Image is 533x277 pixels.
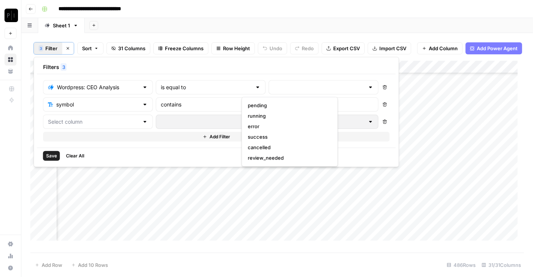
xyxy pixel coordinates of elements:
button: Add Power Agent [466,42,522,54]
span: 31 Columns [118,45,145,52]
span: Filter [45,45,57,52]
input: Wordpress: CEO Analysis [57,84,139,91]
span: Undo [269,45,282,52]
span: Add 10 Rows [78,261,108,269]
div: 3 [61,63,67,71]
span: error [248,123,328,130]
img: Paragon (Prod) Logo [4,9,18,22]
div: 31/31 Columns [479,259,524,271]
div: 3Filter [34,57,399,167]
span: review_needed [248,154,328,162]
a: Your Data [4,65,16,77]
button: Redo [290,42,319,54]
button: Add Filter [43,132,390,142]
span: Freeze Columns [165,45,204,52]
button: Help + Support [4,262,16,274]
input: Select column [48,118,139,126]
button: Add Column [417,42,463,54]
span: Sort [82,45,92,52]
button: Undo [258,42,287,54]
button: Row Height [211,42,255,54]
a: Browse [4,54,16,66]
a: Usage [4,250,16,262]
span: cancelled [248,144,328,151]
button: Export CSV [322,42,365,54]
button: Clear All [63,151,87,161]
div: Filters [37,60,396,74]
button: Sort [77,42,103,54]
input: contains [161,101,252,108]
span: Save [46,153,57,159]
span: Add Row [42,261,62,269]
span: success [248,133,328,141]
span: Import CSV [379,45,406,52]
span: Clear All [66,153,84,159]
span: Add Column [429,45,458,52]
div: 486 Rows [444,259,479,271]
span: 3 [62,63,65,71]
span: pending [248,102,328,109]
span: 3 [40,45,42,51]
button: Workspace: Paragon (Prod) [4,6,16,25]
span: Add Power Agent [477,45,518,52]
button: Freeze Columns [153,42,208,54]
span: Redo [302,45,314,52]
button: 31 Columns [106,42,150,54]
a: Settings [4,238,16,250]
button: Save [43,151,60,161]
div: Sheet 1 [53,22,70,29]
span: Add Filter [210,133,230,140]
a: Home [4,42,16,54]
button: Add Row [30,259,67,271]
button: 3Filter [34,42,62,54]
span: Row Height [223,45,250,52]
span: running [248,112,328,120]
div: 3 [39,45,43,51]
input: is equal to [161,84,252,91]
span: Export CSV [333,45,360,52]
button: Add 10 Rows [67,259,112,271]
a: Sheet 1 [38,18,85,33]
button: Import CSV [368,42,411,54]
input: symbol [56,101,139,108]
